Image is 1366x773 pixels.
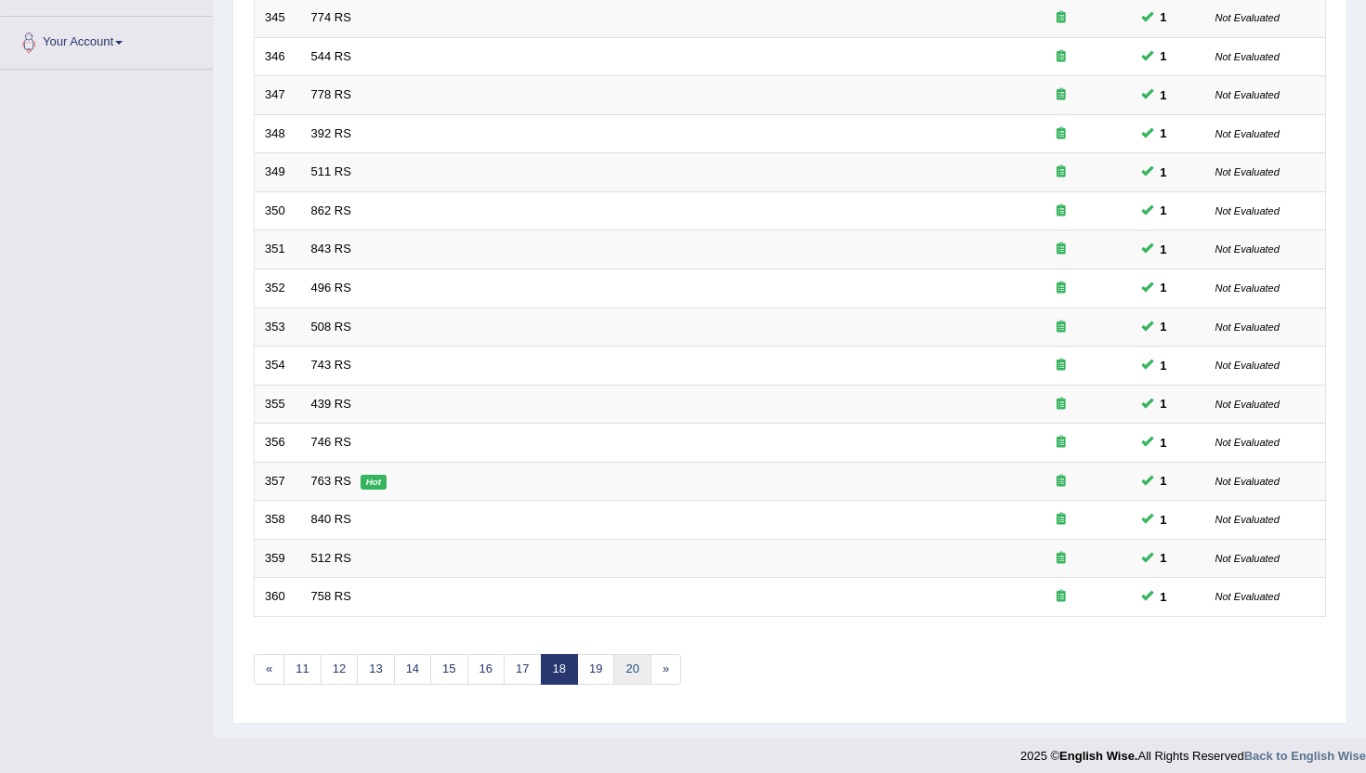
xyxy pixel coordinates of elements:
a: 512 RS [311,551,351,565]
span: You can still take this question [1153,278,1175,297]
a: 439 RS [311,397,351,411]
div: Exam occurring question [1002,357,1121,374]
a: 508 RS [311,320,351,334]
em: Hot [361,475,387,490]
a: 843 RS [311,242,351,255]
span: You can still take this question [1153,510,1175,530]
td: 360 [255,578,301,617]
td: 350 [255,191,301,230]
span: You can still take this question [1153,240,1175,259]
small: Not Evaluated [1215,166,1280,177]
small: Not Evaluated [1215,514,1280,525]
div: Exam occurring question [1002,125,1121,143]
td: 355 [255,385,301,424]
a: 20 [613,654,650,685]
div: Exam occurring question [1002,48,1121,66]
a: 544 RS [311,49,351,63]
a: 862 RS [311,203,351,217]
small: Not Evaluated [1215,399,1280,410]
span: You can still take this question [1153,394,1175,413]
small: Not Evaluated [1215,12,1280,23]
td: 346 [255,37,301,76]
span: You can still take this question [1153,587,1175,607]
a: 392 RS [311,126,351,140]
a: 18 [541,654,578,685]
span: You can still take this question [1153,85,1175,105]
small: Not Evaluated [1215,476,1280,487]
span: You can still take this question [1153,7,1175,27]
a: 14 [394,654,431,685]
small: Not Evaluated [1215,360,1280,371]
div: Exam occurring question [1002,203,1121,220]
small: Not Evaluated [1215,205,1280,216]
a: 840 RS [311,512,351,526]
a: 19 [577,654,614,685]
div: Exam occurring question [1002,164,1121,181]
td: 348 [255,114,301,153]
a: Back to English Wise [1244,749,1366,763]
small: Not Evaluated [1215,89,1280,100]
span: You can still take this question [1153,46,1175,66]
a: 17 [504,654,541,685]
div: Exam occurring question [1002,434,1121,452]
div: Exam occurring question [1002,9,1121,27]
div: Exam occurring question [1002,319,1121,336]
td: 347 [255,76,301,115]
a: Your Account [1,17,213,63]
td: 354 [255,347,301,386]
small: Not Evaluated [1215,591,1280,602]
span: You can still take this question [1153,356,1175,375]
a: « [254,654,284,685]
span: You can still take this question [1153,548,1175,568]
td: 353 [255,308,301,347]
small: Not Evaluated [1215,553,1280,564]
div: Exam occurring question [1002,280,1121,297]
span: You can still take this question [1153,163,1175,182]
td: 351 [255,230,301,269]
td: 349 [255,153,301,192]
a: 496 RS [311,281,351,295]
strong: English Wise. [1059,749,1137,763]
a: 763 RS [311,474,351,488]
div: Exam occurring question [1002,86,1121,104]
td: 359 [255,539,301,578]
a: 16 [467,654,505,685]
a: 11 [283,654,321,685]
small: Not Evaluated [1215,243,1280,255]
span: You can still take this question [1153,317,1175,336]
div: Exam occurring question [1002,396,1121,413]
a: » [650,654,681,685]
div: Exam occurring question [1002,241,1121,258]
a: 13 [357,654,394,685]
td: 357 [255,462,301,501]
div: Exam occurring question [1002,511,1121,529]
small: Not Evaluated [1215,437,1280,448]
div: Exam occurring question [1002,588,1121,606]
span: You can still take this question [1153,433,1175,452]
a: 746 RS [311,435,351,449]
a: 758 RS [311,589,351,603]
small: Not Evaluated [1215,321,1280,333]
span: You can still take this question [1153,201,1175,220]
div: Exam occurring question [1002,550,1121,568]
span: You can still take this question [1153,124,1175,143]
div: 2025 © All Rights Reserved [1020,738,1366,765]
small: Not Evaluated [1215,128,1280,139]
td: 358 [255,501,301,540]
td: 352 [255,269,301,308]
td: 356 [255,424,301,463]
a: 778 RS [311,87,351,101]
a: 12 [321,654,358,685]
div: Exam occurring question [1002,473,1121,491]
a: 743 RS [311,358,351,372]
a: 774 RS [311,10,351,24]
small: Not Evaluated [1215,282,1280,294]
small: Not Evaluated [1215,51,1280,62]
span: You can still take this question [1153,471,1175,491]
a: 511 RS [311,164,351,178]
a: 15 [430,654,467,685]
